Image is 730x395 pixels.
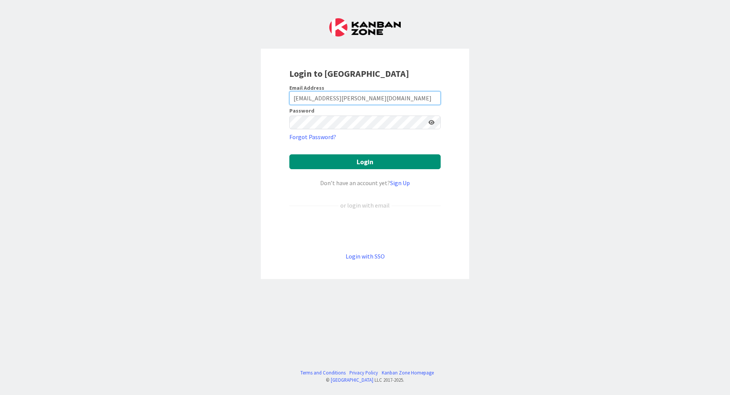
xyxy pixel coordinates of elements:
[338,201,392,210] div: or login with email
[331,377,373,383] a: [GEOGRAPHIC_DATA]
[289,132,336,141] a: Forgot Password?
[382,369,434,376] a: Kanban Zone Homepage
[289,154,441,169] button: Login
[390,179,410,187] a: Sign Up
[346,252,385,260] a: Login with SSO
[289,68,409,79] b: Login to [GEOGRAPHIC_DATA]
[349,369,378,376] a: Privacy Policy
[289,178,441,187] div: Don’t have an account yet?
[329,18,401,36] img: Kanban Zone
[286,222,444,239] iframe: Tlačítko Přihlášení přes Google
[289,108,314,113] label: Password
[300,369,346,376] a: Terms and Conditions
[297,376,434,384] div: © LLC 2017- 2025 .
[289,84,324,91] label: Email Address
